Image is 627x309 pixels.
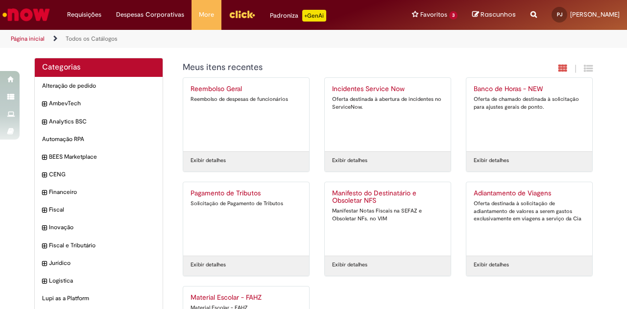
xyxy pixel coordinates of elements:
span: More [199,10,214,20]
h2: Manifesto do Destinatário e Obsoletar NFS [332,190,443,205]
div: expandir categoria Financeiro Financeiro [35,183,163,201]
i: expandir categoria Fiscal [42,206,47,215]
span: Lupi as a Platform [42,294,155,303]
h2: Reembolso Geral [191,85,302,93]
a: Exibir detalhes [332,157,367,165]
a: Todos os Catálogos [66,35,118,43]
i: expandir categoria AmbevTech [42,99,47,109]
h2: Categorias [42,63,155,72]
span: Fiscal [49,206,155,214]
img: click_logo_yellow_360x200.png [229,7,255,22]
h2: Banco de Horas - NEW [474,85,585,93]
i: expandir categoria Logistica [42,277,47,286]
span: Financeiro [49,188,155,196]
a: Banco de Horas - NEW Oferta de chamado destinada à solicitação para ajustes gerais de ponto. [466,78,592,151]
a: Exibir detalhes [191,261,226,269]
span: Inovação [49,223,155,232]
a: Adiantamento de Viagens Oferta destinada à solicitação de adiantamento de valores a serem gastos ... [466,182,592,256]
span: Requisições [67,10,101,20]
div: expandir categoria Fiscal Fiscal [35,201,163,219]
span: Fiscal e Tributário [49,241,155,250]
a: Exibir detalhes [474,261,509,269]
i: Exibição de grade [584,64,593,73]
h2: Pagamento de Tributos [191,190,302,197]
h2: Material Escolar - FAHZ [191,294,302,302]
span: Analytics BSC [49,118,155,126]
div: expandir categoria Inovação Inovação [35,218,163,237]
div: expandir categoria BEES Marketplace BEES Marketplace [35,148,163,166]
div: expandir categoria Analytics BSC Analytics BSC [35,113,163,131]
a: Incidentes Service Now Oferta destinada à abertura de incidentes no ServiceNow. [325,78,451,151]
div: expandir categoria Logistica Logistica [35,272,163,290]
span: 3 [449,11,458,20]
span: Favoritos [420,10,447,20]
div: Automação RPA [35,130,163,148]
a: Exibir detalhes [191,157,226,165]
i: expandir categoria Fiscal e Tributário [42,241,47,251]
span: PJ [557,11,562,18]
h2: Incidentes Service Now [332,85,443,93]
span: Alteração de pedido [42,82,155,90]
div: Padroniza [270,10,326,22]
i: expandir categoria Analytics BSC [42,118,47,127]
ul: Trilhas de página [7,30,410,48]
span: | [575,63,577,74]
div: expandir categoria AmbevTech AmbevTech [35,95,163,113]
div: expandir categoria Fiscal e Tributário Fiscal e Tributário [35,237,163,255]
a: Rascunhos [472,10,516,20]
i: expandir categoria BEES Marketplace [42,153,47,163]
div: Reembolso de despesas de funcionários [191,95,302,103]
span: AmbevTech [49,99,155,108]
div: expandir categoria CENG CENG [35,166,163,184]
a: Exibir detalhes [474,157,509,165]
p: +GenAi [302,10,326,22]
span: Jurídico [49,259,155,267]
span: Rascunhos [481,10,516,19]
div: Solicitação de Pagamento de Tributos [191,200,302,208]
i: expandir categoria Jurídico [42,259,47,269]
div: Oferta de chamado destinada à solicitação para ajustes gerais de ponto. [474,95,585,111]
h2: Adiantamento de Viagens [474,190,585,197]
div: Alteração de pedido [35,77,163,95]
span: Logistica [49,277,155,285]
a: Página inicial [11,35,45,43]
div: Oferta destinada à solicitação de adiantamento de valores a serem gastos exclusivamente em viagen... [474,200,585,223]
a: Pagamento de Tributos Solicitação de Pagamento de Tributos [183,182,309,256]
i: Exibição em cartão [558,64,567,73]
div: Oferta destinada à abertura de incidentes no ServiceNow. [332,95,443,111]
span: [PERSON_NAME] [570,10,620,19]
a: Reembolso Geral Reembolso de despesas de funcionários [183,78,309,151]
i: expandir categoria Inovação [42,223,47,233]
img: ServiceNow [1,5,51,24]
span: Despesas Corporativas [116,10,184,20]
span: CENG [49,170,155,179]
i: expandir categoria CENG [42,170,47,180]
i: expandir categoria Financeiro [42,188,47,198]
span: Automação RPA [42,135,155,143]
div: Manifestar Notas Fiscais na SEFAZ e Obsoletar NFs. no VIM [332,207,443,222]
a: Manifesto do Destinatário e Obsoletar NFS Manifestar Notas Fiscais na SEFAZ e Obsoletar NFs. no VIM [325,182,451,256]
h1: {"description":"","title":"Meus itens recentes"} Categoria [183,63,487,72]
div: Lupi as a Platform [35,289,163,308]
span: BEES Marketplace [49,153,155,161]
a: Exibir detalhes [332,261,367,269]
div: expandir categoria Jurídico Jurídico [35,254,163,272]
